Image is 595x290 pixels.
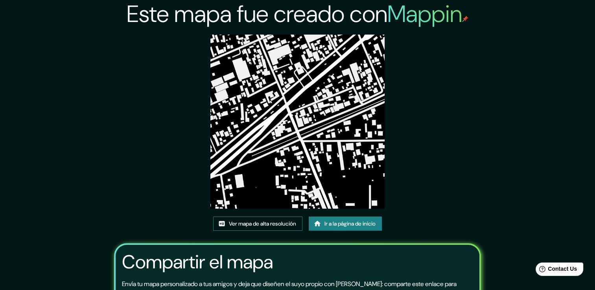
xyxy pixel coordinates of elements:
img: created-map [210,35,385,209]
iframe: Help widget launcher [525,259,586,281]
font: Ir a la página de inicio [324,219,376,229]
a: Ir a la página de inicio [309,217,382,231]
font: Ver mapa de alta resolución [229,219,296,229]
a: Ver mapa de alta resolución [213,217,302,231]
h3: Compartir el mapa [122,251,273,273]
img: mappin-pin [462,16,468,22]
